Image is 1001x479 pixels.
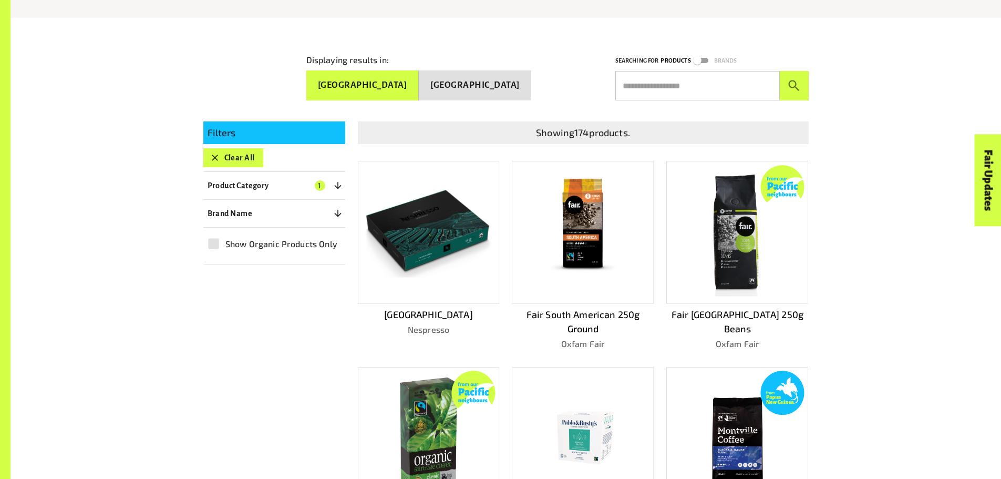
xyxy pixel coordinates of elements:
p: Showing 174 products. [362,126,804,140]
p: Searching for [615,56,659,66]
p: Oxfam Fair [666,338,808,350]
p: Nespresso [358,323,500,336]
p: [GEOGRAPHIC_DATA] [358,308,500,322]
button: Clear All [203,148,263,167]
a: Fair South American 250g GroundOxfam Fair [512,161,654,350]
p: Brands [714,56,737,66]
p: Filters [208,126,341,140]
p: Fair [GEOGRAPHIC_DATA] 250g Beans [666,308,808,336]
button: Brand Name [203,204,345,223]
button: [GEOGRAPHIC_DATA] [419,70,531,100]
p: Oxfam Fair [512,338,654,350]
p: Brand Name [208,207,253,220]
p: Fair South American 250g Ground [512,308,654,336]
span: 1 [315,180,325,191]
button: [GEOGRAPHIC_DATA] [306,70,419,100]
a: Fair [GEOGRAPHIC_DATA] 250g BeansOxfam Fair [666,161,808,350]
button: Product Category [203,176,345,195]
p: Displaying results in: [306,54,389,66]
p: Product Category [208,179,269,192]
a: [GEOGRAPHIC_DATA]Nespresso [358,161,500,350]
span: Show Organic Products Only [225,238,337,250]
p: Products [661,56,690,66]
